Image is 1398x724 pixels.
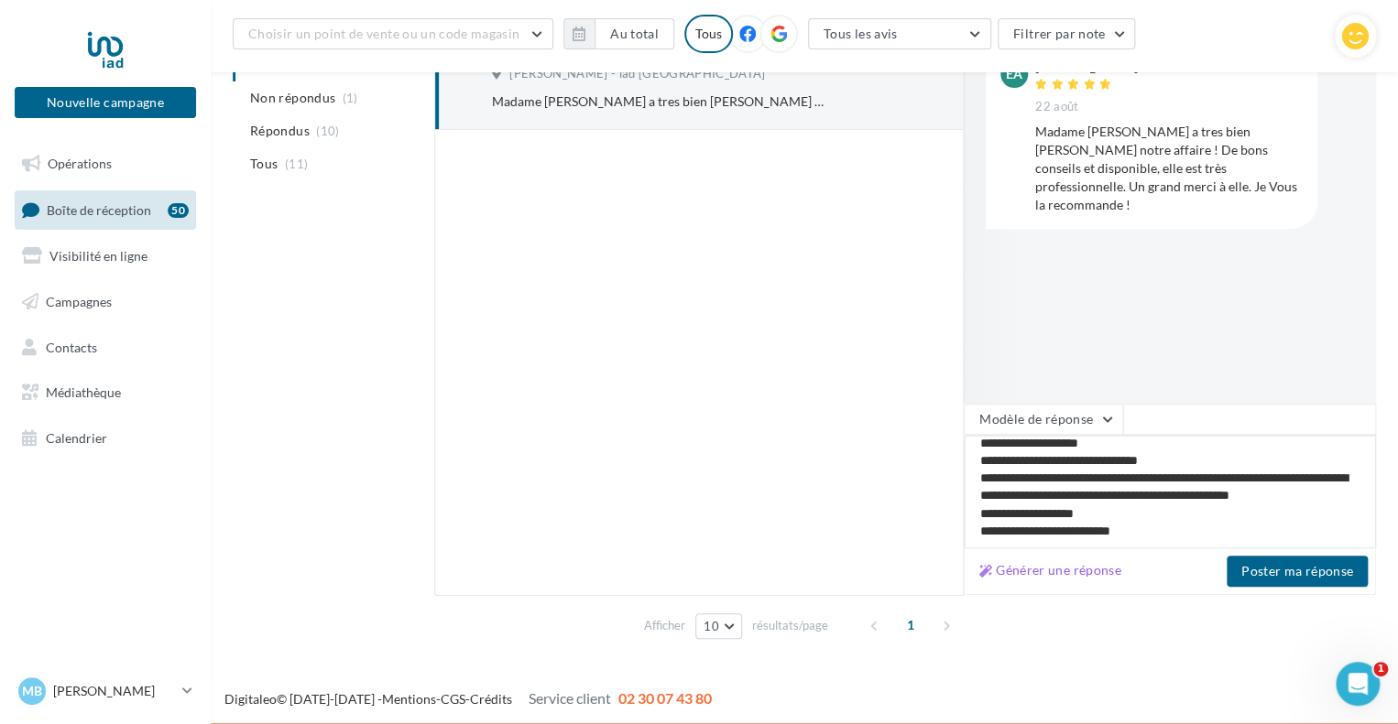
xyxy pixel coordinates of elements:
[248,26,519,41] span: Choisir un point de vente ou un code magasin
[46,384,121,400] span: Médiathèque
[11,329,200,367] a: Contacts
[1227,556,1368,587] button: Poster ma réponse
[972,559,1129,581] button: Générer une réponse
[48,156,112,171] span: Opérations
[285,157,308,171] span: (11)
[644,617,685,634] span: Afficher
[250,155,278,173] span: Tous
[808,18,991,49] button: Tous les avis
[964,404,1123,435] button: Modèle de réponse
[250,89,335,107] span: Non répondus
[595,18,674,49] button: Au total
[529,689,611,707] span: Service client
[824,26,898,41] span: Tous les avis
[684,15,733,53] div: Tous
[15,87,196,118] button: Nouvelle campagne
[11,145,200,183] a: Opérations
[704,619,719,633] span: 10
[998,18,1136,49] button: Filtrer par note
[316,124,339,138] span: (10)
[1035,99,1078,115] span: 22 août
[46,294,112,309] span: Campagnes
[695,613,742,639] button: 10
[470,691,512,707] a: Crédits
[752,617,828,634] span: résultats/page
[22,682,42,700] span: MB
[47,201,151,217] span: Boîte de réception
[11,373,200,412] a: Médiathèque
[1035,123,1303,214] div: Madame [PERSON_NAME] a tres bien [PERSON_NAME] notre affaire ! De bons conseils et disponible, el...
[896,611,925,640] span: 1
[11,237,200,276] a: Visibilité en ligne
[53,682,175,700] p: [PERSON_NAME]
[233,18,553,49] button: Choisir un point de vente ou un code magasin
[1006,65,1022,83] span: EA
[11,283,200,321] a: Campagnes
[1035,60,1138,73] div: [PERSON_NAME]
[49,248,147,264] span: Visibilité en ligne
[563,18,674,49] button: Au total
[343,91,358,105] span: (1)
[509,66,765,82] span: [PERSON_NAME] - iad [GEOGRAPHIC_DATA]
[618,689,712,707] span: 02 30 07 43 80
[224,691,712,707] span: © [DATE]-[DATE] - - -
[492,92,828,111] div: Madame [PERSON_NAME] a tres bien [PERSON_NAME] notre affaire ! De bons conseils et disponible, el...
[224,691,277,707] a: Digitaleo
[15,674,196,708] a: MB [PERSON_NAME]
[46,430,107,446] span: Calendrier
[1373,662,1388,676] span: 1
[11,190,200,230] a: Boîte de réception50
[46,339,97,354] span: Contacts
[11,419,200,458] a: Calendrier
[1336,662,1380,706] iframe: Intercom live chat
[250,122,310,140] span: Répondus
[441,691,465,707] a: CGS
[168,203,189,218] div: 50
[382,691,436,707] a: Mentions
